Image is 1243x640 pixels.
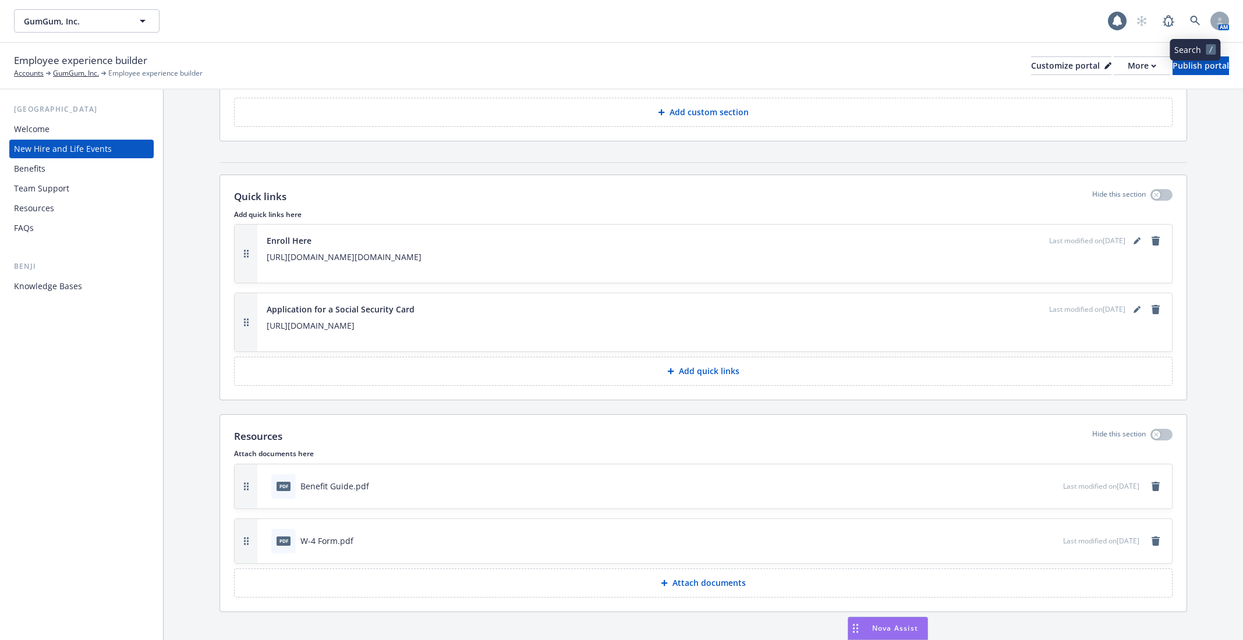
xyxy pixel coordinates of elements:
div: FAQs [14,219,34,237]
div: Customize portal [1031,57,1111,74]
span: Employee experience builder [14,53,147,68]
button: Publish portal [1173,56,1229,75]
span: Last modified on [DATE] [1063,536,1139,546]
a: Start snowing [1130,9,1153,33]
a: remove [1149,303,1163,317]
button: download file [1029,480,1039,492]
span: Employee experience builder [108,68,203,79]
div: More [1128,57,1156,74]
a: editPencil [1130,303,1144,317]
span: pdf [277,482,291,490]
a: remove [1149,479,1163,493]
a: FAQs [9,219,154,237]
p: Add quick links [679,365,739,377]
a: remove [1149,234,1163,248]
span: Last modified on [DATE] [1049,304,1125,315]
p: Resources [234,429,282,444]
a: Resources [9,199,154,218]
p: Add custom section [670,106,749,118]
div: Benji [9,261,154,272]
a: Benefits [9,159,154,178]
a: GumGum, Inc. [53,68,99,79]
a: Report a Bug [1157,9,1180,33]
span: pdf [277,536,291,545]
div: Benefit Guide.pdf [300,480,369,492]
a: remove [1149,534,1163,548]
div: Benefits [14,159,45,178]
span: Application for a Social Security Card [267,303,415,315]
p: Quick links [234,189,286,204]
div: Drag to move [848,617,863,639]
p: Add quick links here [234,209,1173,219]
p: Attach documents here [234,449,1173,458]
button: More [1114,56,1170,75]
p: [URL][DOMAIN_NAME] [267,319,1163,333]
button: Attach documents [234,568,1173,598]
p: Hide this section [1092,429,1146,444]
a: Search [1184,9,1207,33]
button: preview file [1048,535,1058,547]
a: Knowledge Bases [9,277,154,296]
div: W-4 Form.pdf [300,535,353,547]
div: Team Support [14,179,69,198]
div: Publish portal [1173,57,1229,74]
a: Team Support [9,179,154,198]
a: Welcome [9,120,154,138]
span: Last modified on [DATE] [1049,236,1125,246]
button: GumGum, Inc. [14,9,160,33]
button: Customize portal [1031,56,1111,75]
span: Enroll Here [267,234,311,247]
button: download file [1029,535,1039,547]
button: preview file [1048,480,1058,492]
div: Resources [14,199,54,218]
div: Welcome [14,120,49,138]
a: New Hire and Life Events [9,140,154,158]
div: Knowledge Bases [14,277,82,296]
p: [URL][DOMAIN_NAME][DOMAIN_NAME] [267,250,1163,264]
button: Nova Assist [848,617,928,640]
span: GumGum, Inc. [24,15,125,27]
p: Hide this section [1092,189,1146,204]
button: Add custom section [234,98,1173,127]
a: Accounts [14,68,44,79]
div: [GEOGRAPHIC_DATA] [9,104,154,115]
div: New Hire and Life Events [14,140,112,158]
span: Last modified on [DATE] [1063,481,1139,491]
button: Add quick links [234,357,1173,386]
a: editPencil [1130,234,1144,248]
p: Attach documents [672,577,746,589]
span: Nova Assist [872,623,918,633]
